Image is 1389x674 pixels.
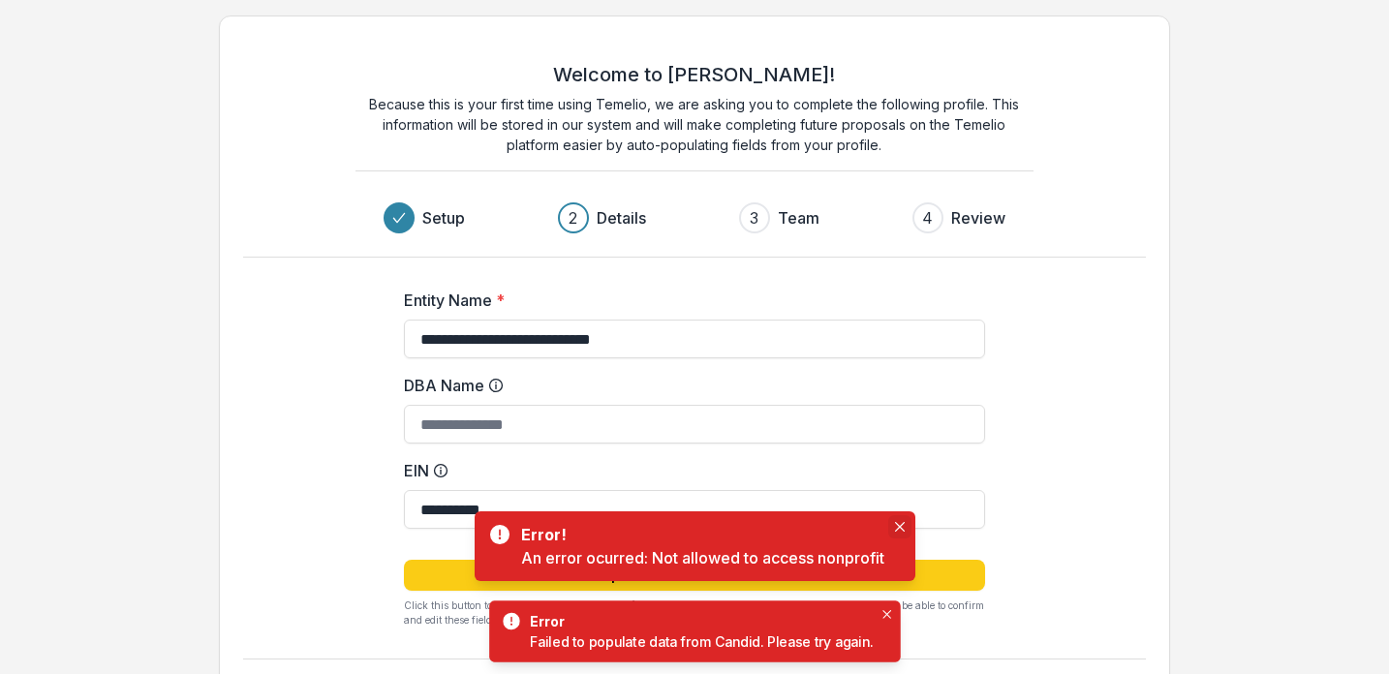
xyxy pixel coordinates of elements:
[422,206,465,230] h3: Setup
[569,206,577,230] div: 2
[750,206,758,230] div: 3
[530,631,873,652] div: Failed to populate data from Candid. Please try again.
[355,94,1034,155] p: Because this is your first time using Temelio, we are asking you to complete the following profil...
[597,206,646,230] h3: Details
[404,374,973,397] label: DBA Name
[404,289,973,312] label: Entity Name
[404,598,985,628] p: Click this button to populate core profile fields in [GEOGRAPHIC_DATA] from your Candid profile. ...
[404,560,985,591] button: Populate From Candid Profile
[951,206,1005,230] h3: Review
[530,611,866,631] div: Error
[778,206,819,230] h3: Team
[404,459,973,482] label: EIN
[521,523,877,546] div: Error!
[521,546,884,569] div: An error ocurred: Not allowed to access nonprofit
[922,206,933,230] div: 4
[384,202,1005,233] div: Progress
[888,515,911,538] button: Close
[553,63,835,86] h2: Welcome to [PERSON_NAME]!
[877,604,897,625] button: Close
